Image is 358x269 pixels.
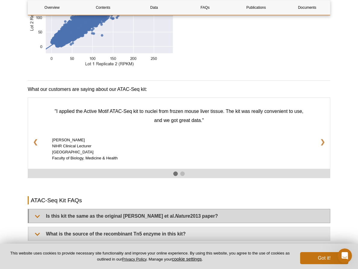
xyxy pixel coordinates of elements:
[172,256,202,261] button: cookie settings
[28,86,330,93] h3: What our customers are saying about our ATAC-Seq kit:
[338,248,352,263] iframe: Intercom live chat
[28,0,76,15] a: Overview
[55,109,303,123] q: "I applied the Active Motif ATAC-Seq kit to nuclei from frozen mouse liver tissue. The kit was re...
[79,0,127,15] a: Contents
[130,0,178,15] a: Data
[122,257,146,261] a: Privacy Policy
[232,0,280,15] a: Publications
[181,0,229,15] a: FAQs
[175,213,190,219] em: Nature
[300,252,348,264] button: Got it!
[29,209,330,223] summary: Is this kit the same as the original [PERSON_NAME] et al.Nature2013 paper?
[315,134,330,150] a: ❯
[52,137,306,161] p: [PERSON_NAME] NIHR Clinical Lecturer [GEOGRAPHIC_DATA] Faculty of Biology, Medicine & Health
[28,196,330,204] h2: ATAC-Seq Kit FAQs
[10,251,290,262] p: This website uses cookies to provide necessary site functionality and improve your online experie...
[283,0,331,15] a: Documents
[29,227,330,241] summary: What is the source of the recombinant Tn5 enzyme in this kit?
[28,134,43,150] a: ❮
